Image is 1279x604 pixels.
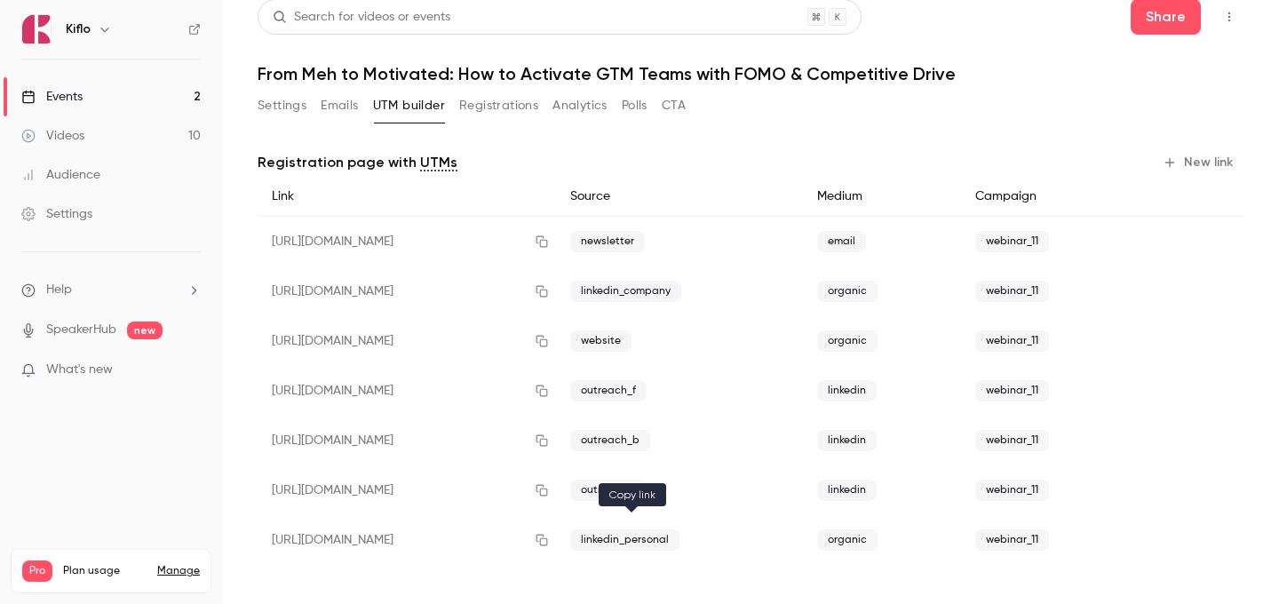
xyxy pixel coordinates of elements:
[373,91,445,120] button: UTM builder
[258,266,556,316] div: [URL][DOMAIN_NAME]
[817,380,877,401] span: linkedin
[817,430,877,451] span: linkedin
[662,91,686,120] button: CTA
[570,380,647,401] span: outreach_f
[975,380,1049,401] span: webinar_11
[258,416,556,465] div: [URL][DOMAIN_NAME]
[1156,148,1243,177] button: New link
[21,127,84,145] div: Videos
[817,529,878,551] span: organic
[975,231,1049,252] span: webinar_11
[258,177,556,217] div: Link
[622,91,647,120] button: Polls
[570,430,650,451] span: outreach_b
[552,91,608,120] button: Analytics
[420,152,457,173] a: UTMs
[273,8,450,27] div: Search for videos or events
[961,177,1142,217] div: Campaign
[258,63,1243,84] h1: From Meh to Motivated: How to Activate GTM Teams with FOMO & Competitive Drive
[570,231,645,252] span: newsletter
[258,366,556,416] div: [URL][DOMAIN_NAME]
[817,231,866,252] span: email
[258,515,556,565] div: [URL][DOMAIN_NAME]
[21,88,83,106] div: Events
[817,281,878,302] span: organic
[66,20,91,38] h6: Kiflo
[21,205,92,223] div: Settings
[63,564,147,578] span: Plan usage
[803,177,961,217] div: Medium
[570,281,681,302] span: linkedin_company
[157,564,200,578] a: Manage
[46,281,72,299] span: Help
[975,330,1049,352] span: webinar_11
[258,91,306,120] button: Settings
[556,177,804,217] div: Source
[975,281,1049,302] span: webinar_11
[21,281,201,299] li: help-dropdown-opener
[570,529,679,551] span: linkedin_personal
[570,330,632,352] span: website
[321,91,358,120] button: Emails
[46,361,113,379] span: What's new
[817,330,878,352] span: organic
[46,321,116,339] a: SpeakerHub
[975,480,1049,501] span: webinar_11
[258,152,457,173] p: Registration page with
[817,480,877,501] span: linkedin
[21,166,100,184] div: Audience
[22,15,51,44] img: Kiflo
[459,91,538,120] button: Registrations
[127,322,163,339] span: new
[258,217,556,267] div: [URL][DOMAIN_NAME]
[975,430,1049,451] span: webinar_11
[22,560,52,582] span: Pro
[258,316,556,366] div: [URL][DOMAIN_NAME]
[179,362,201,378] iframe: Noticeable Trigger
[570,480,646,501] span: outreach_j
[258,465,556,515] div: [URL][DOMAIN_NAME]
[975,529,1049,551] span: webinar_11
